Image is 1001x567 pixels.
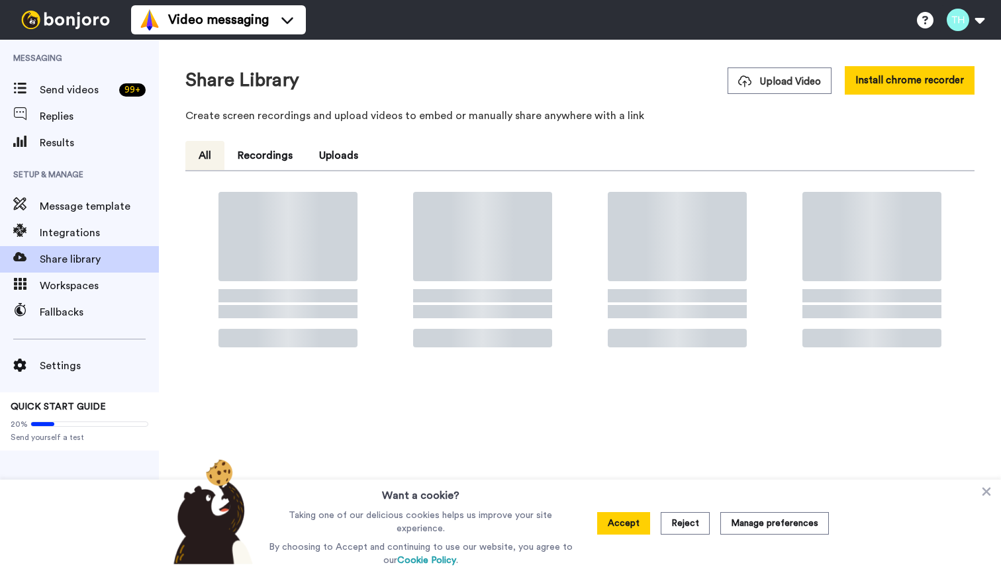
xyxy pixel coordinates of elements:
[40,109,159,124] span: Replies
[597,512,650,535] button: Accept
[40,358,159,374] span: Settings
[40,198,159,214] span: Message template
[738,75,821,89] span: Upload Video
[40,225,159,241] span: Integrations
[306,141,371,170] button: Uploads
[382,480,459,503] h3: Want a cookie?
[185,141,224,170] button: All
[185,108,975,124] p: Create screen recordings and upload videos to embed or manually share anywhere with a link
[720,512,829,535] button: Manage preferences
[11,432,148,443] span: Send yourself a test
[40,135,159,151] span: Results
[16,11,115,29] img: bj-logo-header-white.svg
[168,11,269,29] span: Video messaging
[162,458,260,564] img: bear-with-cookie.png
[119,83,146,97] div: 99 +
[40,304,159,320] span: Fallbacks
[185,70,299,91] h1: Share Library
[265,541,576,567] p: By choosing to Accept and continuing to use our website, you agree to our .
[40,251,159,267] span: Share library
[11,402,106,412] span: QUICK START GUIDE
[40,82,114,98] span: Send videos
[728,67,832,94] button: Upload Video
[40,278,159,294] span: Workspaces
[397,556,456,565] a: Cookie Policy
[224,141,306,170] button: Recordings
[845,66,975,95] button: Install chrome recorder
[139,9,160,30] img: vm-color.svg
[265,509,576,535] p: Taking one of our delicious cookies helps us improve your site experience.
[661,512,710,535] button: Reject
[11,419,28,429] span: 20%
